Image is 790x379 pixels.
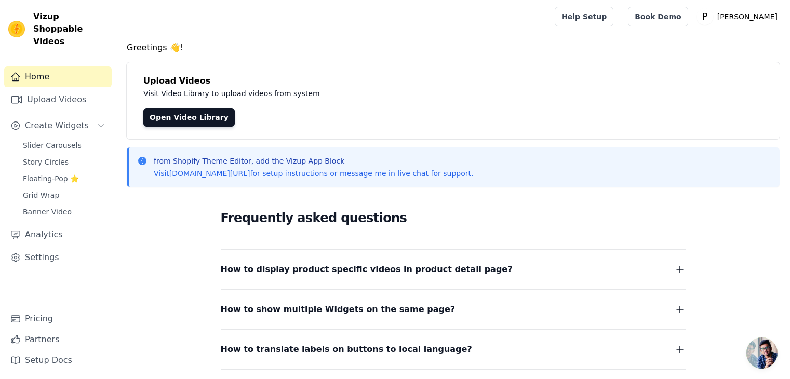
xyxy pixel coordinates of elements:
img: Vizup [8,21,25,37]
a: Upload Videos [4,89,112,110]
p: [PERSON_NAME] [713,7,782,26]
a: Help Setup [555,7,613,26]
a: Pricing [4,308,112,329]
a: Home [4,66,112,87]
a: Slider Carousels [17,138,112,153]
button: How to display product specific videos in product detail page? [221,262,686,277]
span: Story Circles [23,157,69,167]
span: Banner Video [23,207,72,217]
span: How to display product specific videos in product detail page? [221,262,513,277]
button: Create Widgets [4,115,112,136]
a: Floating-Pop ⭐ [17,171,112,186]
a: Partners [4,329,112,350]
a: Open Video Library [143,108,235,127]
a: Setup Docs [4,350,112,371]
h2: Frequently asked questions [221,208,686,228]
a: Grid Wrap [17,188,112,202]
h4: Upload Videos [143,75,763,87]
span: Create Widgets [25,119,89,132]
a: Analytics [4,224,112,245]
span: How to translate labels on buttons to local language? [221,342,472,357]
button: How to translate labels on buttons to local language? [221,342,686,357]
a: Story Circles [17,155,112,169]
p: from Shopify Theme Editor, add the Vizup App Block [154,156,473,166]
a: Open chat [746,337,778,369]
span: How to show multiple Widgets on the same page? [221,302,456,317]
span: Slider Carousels [23,140,82,151]
a: [DOMAIN_NAME][URL] [169,169,250,178]
span: Grid Wrap [23,190,59,200]
a: Banner Video [17,205,112,219]
a: Book Demo [628,7,688,26]
button: How to show multiple Widgets on the same page? [221,302,686,317]
button: P [PERSON_NAME] [697,7,782,26]
text: P [702,11,707,22]
h4: Greetings 👋! [127,42,780,54]
a: Settings [4,247,112,268]
p: Visit for setup instructions or message me in live chat for support. [154,168,473,179]
span: Vizup Shoppable Videos [33,10,108,48]
p: Visit Video Library to upload videos from system [143,87,609,100]
span: Floating-Pop ⭐ [23,173,79,184]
